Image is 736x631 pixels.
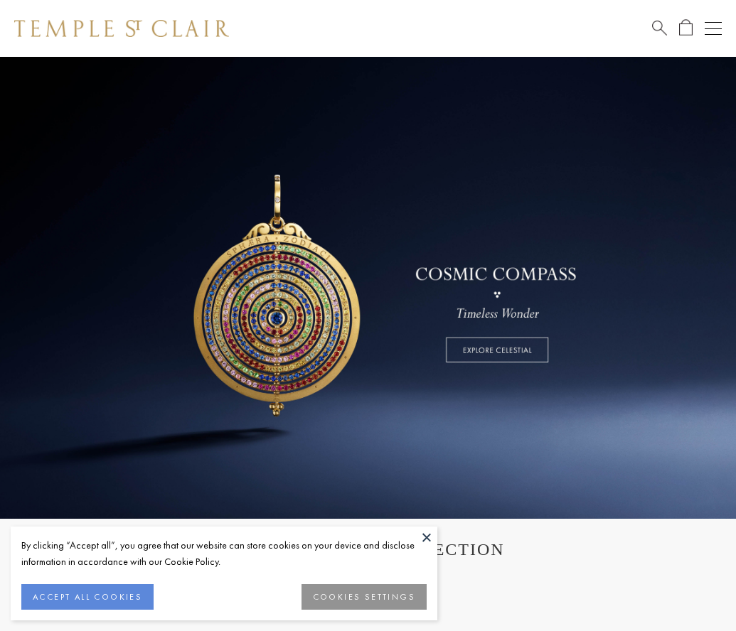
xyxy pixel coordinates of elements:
button: ACCEPT ALL COOKIES [21,584,154,610]
div: By clicking “Accept all”, you agree that our website can store cookies on your device and disclos... [21,537,427,570]
button: Open navigation [705,20,722,37]
img: Temple St. Clair [14,20,229,37]
button: COOKIES SETTINGS [302,584,427,610]
a: Open Shopping Bag [679,19,693,37]
a: Search [652,19,667,37]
